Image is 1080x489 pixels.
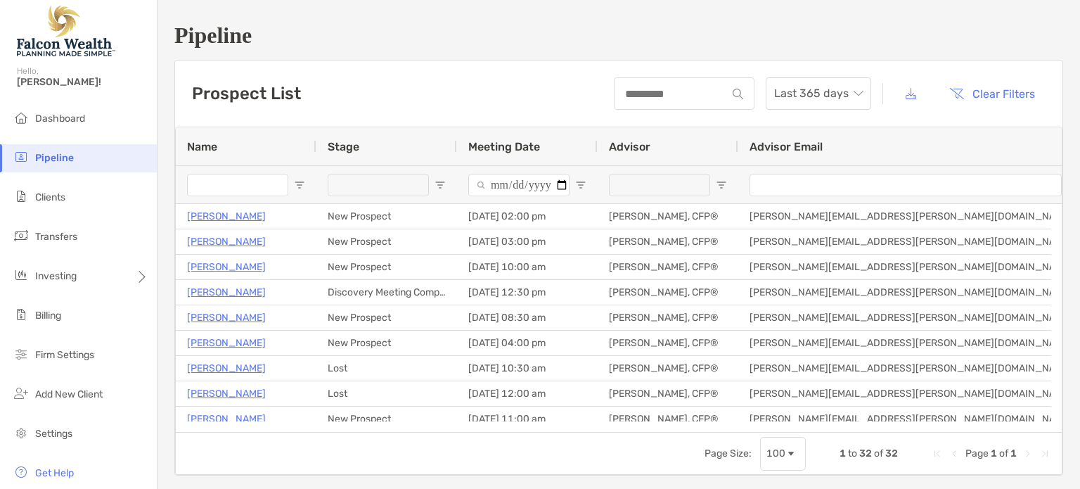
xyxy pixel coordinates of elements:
span: Page [965,447,989,459]
span: 1 [840,447,846,459]
a: [PERSON_NAME] [187,309,266,326]
div: Discovery Meeting Complete [316,280,457,305]
div: [PERSON_NAME], CFP® [598,280,738,305]
span: to [848,447,857,459]
span: Transfers [35,231,77,243]
img: add_new_client icon [13,385,30,402]
span: 1 [1010,447,1017,459]
img: dashboard icon [13,109,30,126]
a: [PERSON_NAME] [187,385,266,402]
a: [PERSON_NAME] [187,410,266,428]
div: [PERSON_NAME], CFP® [598,381,738,406]
img: clients icon [13,188,30,205]
div: [DATE] 12:00 am [457,381,598,406]
img: pipeline icon [13,148,30,165]
span: Last 365 days [774,78,863,109]
h1: Pipeline [174,23,1063,49]
div: [PERSON_NAME], CFP® [598,331,738,355]
a: [PERSON_NAME] [187,284,266,301]
div: New Prospect [316,305,457,330]
div: Lost [316,356,457,381]
div: [PERSON_NAME], CFP® [598,255,738,279]
div: [DATE] 02:00 pm [457,204,598,229]
input: Meeting Date Filter Input [468,174,570,196]
span: Settings [35,428,72,440]
div: Page Size: [705,447,752,459]
div: First Page [932,448,943,459]
button: Clear Filters [939,78,1046,109]
div: New Prospect [316,229,457,254]
span: Advisor [609,140,650,153]
a: [PERSON_NAME] [187,334,266,352]
img: input icon [733,89,743,99]
div: [DATE] 11:00 am [457,407,598,431]
img: billing icon [13,306,30,323]
div: New Prospect [316,331,457,355]
span: Stage [328,140,359,153]
span: Pipeline [35,152,74,164]
div: [PERSON_NAME], CFP® [598,204,738,229]
div: Next Page [1022,448,1034,459]
a: [PERSON_NAME] [187,233,266,250]
h3: Prospect List [192,84,301,103]
div: Page Size [760,437,806,471]
img: Falcon Wealth Planning Logo [17,6,115,56]
a: [PERSON_NAME] [187,208,266,225]
button: Open Filter Menu [435,179,446,191]
input: Name Filter Input [187,174,288,196]
div: New Prospect [316,204,457,229]
img: firm-settings icon [13,345,30,362]
div: [PERSON_NAME], CFP® [598,407,738,431]
button: Open Filter Menu [294,179,305,191]
input: Advisor Email Filter Input [750,174,1062,196]
span: 32 [859,447,872,459]
span: Billing [35,310,61,322]
span: Add New Client [35,388,103,400]
span: Investing [35,270,77,282]
img: investing icon [13,267,30,284]
div: [DATE] 12:30 pm [457,280,598,305]
span: Name [187,140,217,153]
span: of [999,447,1008,459]
div: [DATE] 10:30 am [457,356,598,381]
div: Previous Page [949,448,960,459]
div: Lost [316,381,457,406]
div: [PERSON_NAME], CFP® [598,229,738,254]
span: Meeting Date [468,140,540,153]
span: of [874,447,883,459]
div: [PERSON_NAME], CFP® [598,305,738,330]
button: Open Filter Menu [575,179,586,191]
span: Advisor Email [750,140,823,153]
a: [PERSON_NAME] [187,258,266,276]
div: 100 [766,447,785,459]
div: [DATE] 03:00 pm [457,229,598,254]
span: 32 [885,447,898,459]
div: Last Page [1039,448,1050,459]
div: New Prospect [316,407,457,431]
span: 1 [991,447,997,459]
span: Firm Settings [35,349,94,361]
a: [PERSON_NAME] [187,360,266,377]
span: Dashboard [35,113,85,125]
img: get-help icon [13,464,30,481]
img: settings icon [13,424,30,441]
div: [DATE] 08:30 am [457,305,598,330]
div: New Prospect [316,255,457,279]
div: [PERSON_NAME], CFP® [598,356,738,381]
span: Get Help [35,467,74,479]
img: transfers icon [13,227,30,244]
div: [DATE] 04:00 pm [457,331,598,355]
div: [DATE] 10:00 am [457,255,598,279]
span: Clients [35,191,65,203]
span: [PERSON_NAME]! [17,76,148,88]
button: Open Filter Menu [716,179,727,191]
